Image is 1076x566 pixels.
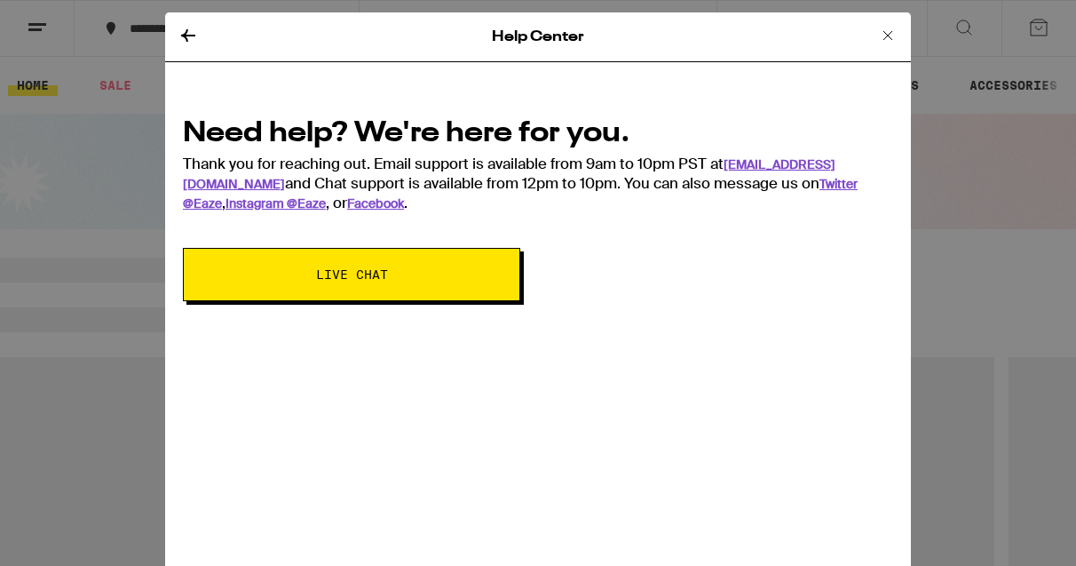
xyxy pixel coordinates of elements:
[165,12,911,62] div: Help Center
[347,195,404,211] a: Facebook
[183,248,520,301] button: Live Chat
[183,114,893,154] h2: Need help? We're here for you.
[225,195,326,211] a: Instagram @Eaze
[316,268,388,281] span: Live Chat
[183,114,893,212] div: Thank you for reaching out. Email support is available from 9am to 10pm PST at and Chat support i...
